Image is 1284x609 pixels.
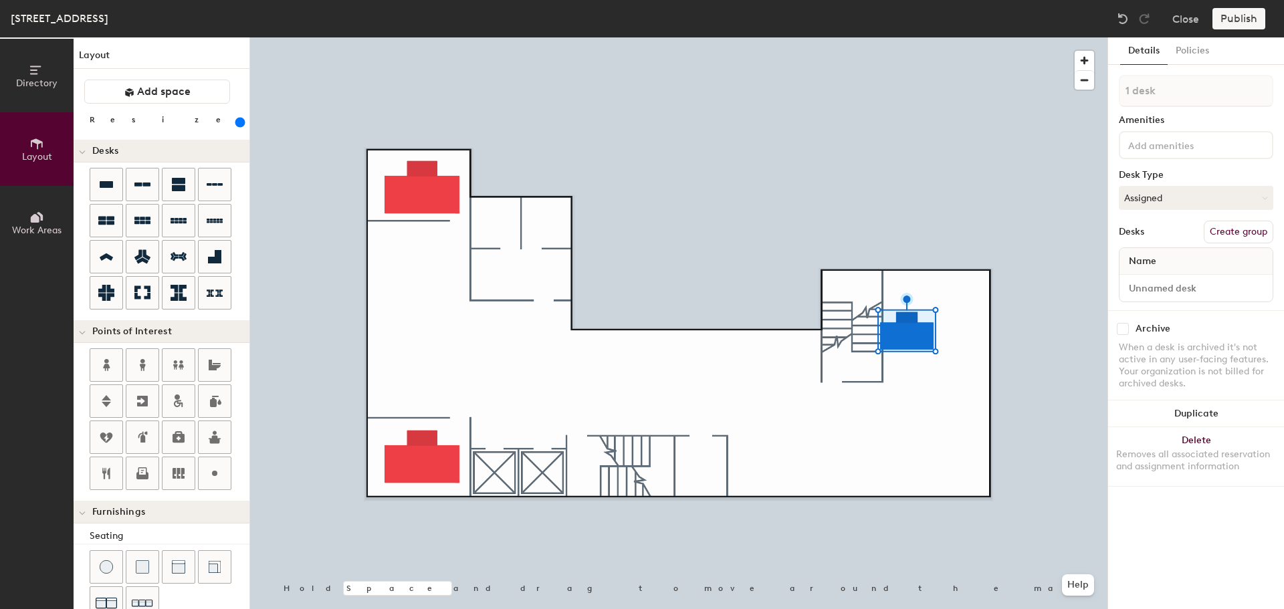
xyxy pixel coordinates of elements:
img: Undo [1116,12,1130,25]
img: Cushion [136,560,149,574]
div: Resize [90,114,237,125]
div: Desks [1119,227,1144,237]
img: Stool [100,560,113,574]
button: Help [1062,574,1094,596]
div: Archive [1136,324,1170,334]
div: When a desk is archived it's not active in any user-facing features. Your organization is not bil... [1119,342,1273,390]
input: Add amenities [1126,136,1246,152]
h1: Layout [74,48,249,69]
span: Furnishings [92,507,145,517]
span: Layout [22,151,52,162]
button: Add space [84,80,230,104]
img: Redo [1138,12,1151,25]
span: Name [1122,249,1163,273]
button: Couch (middle) [162,550,195,584]
div: Amenities [1119,115,1273,126]
button: Duplicate [1108,400,1284,427]
div: Desk Type [1119,170,1273,180]
div: Seating [90,529,249,543]
button: Close [1172,8,1199,29]
span: Points of Interest [92,326,172,337]
button: DeleteRemoves all associated reservation and assignment information [1108,427,1284,486]
button: Create group [1204,221,1273,243]
button: Details [1120,37,1168,65]
div: [STREET_ADDRESS] [11,10,108,27]
span: Work Areas [12,225,62,236]
button: Couch (corner) [198,550,231,584]
button: Cushion [126,550,159,584]
img: Couch (corner) [208,560,221,574]
button: Stool [90,550,123,584]
img: Couch (middle) [172,560,185,574]
div: Removes all associated reservation and assignment information [1116,449,1276,473]
input: Unnamed desk [1122,279,1270,297]
span: Directory [16,78,58,89]
span: Desks [92,146,118,156]
button: Policies [1168,37,1217,65]
span: Add space [137,85,191,98]
button: Assigned [1119,186,1273,210]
